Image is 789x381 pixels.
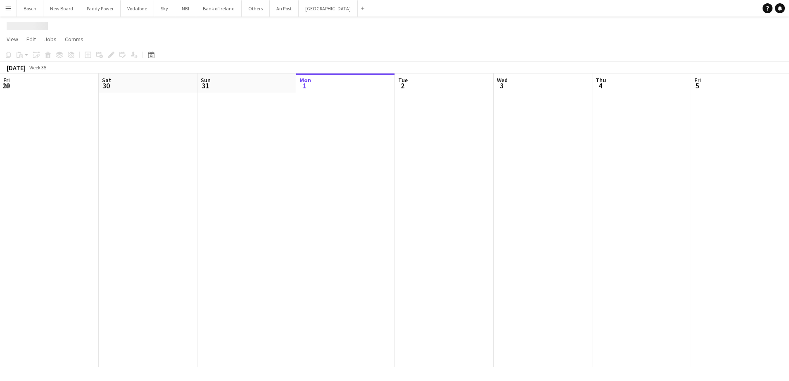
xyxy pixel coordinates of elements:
span: 31 [200,81,211,90]
button: Bank of Ireland [196,0,242,17]
button: Others [242,0,270,17]
span: Mon [299,76,311,84]
a: View [3,34,21,45]
a: Edit [23,34,39,45]
span: Wed [497,76,508,84]
a: Jobs [41,34,60,45]
span: Thu [596,76,606,84]
span: Edit [26,35,36,43]
button: [GEOGRAPHIC_DATA] [299,0,358,17]
span: 29 [2,81,10,90]
span: 30 [101,81,111,90]
button: Bosch [17,0,43,17]
span: Jobs [44,35,57,43]
span: Comms [65,35,83,43]
span: Week 35 [27,64,48,71]
span: 5 [693,81,701,90]
button: NBI [175,0,196,17]
span: View [7,35,18,43]
span: 2 [397,81,408,90]
button: Vodafone [121,0,154,17]
button: Sky [154,0,175,17]
button: Paddy Power [80,0,121,17]
span: 3 [496,81,508,90]
button: New Board [43,0,80,17]
button: An Post [270,0,299,17]
span: Fri [3,76,10,84]
span: Fri [694,76,701,84]
span: 1 [298,81,311,90]
a: Comms [62,34,87,45]
span: Sat [102,76,111,84]
div: [DATE] [7,64,26,72]
span: Tue [398,76,408,84]
span: 4 [594,81,606,90]
span: Sun [201,76,211,84]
